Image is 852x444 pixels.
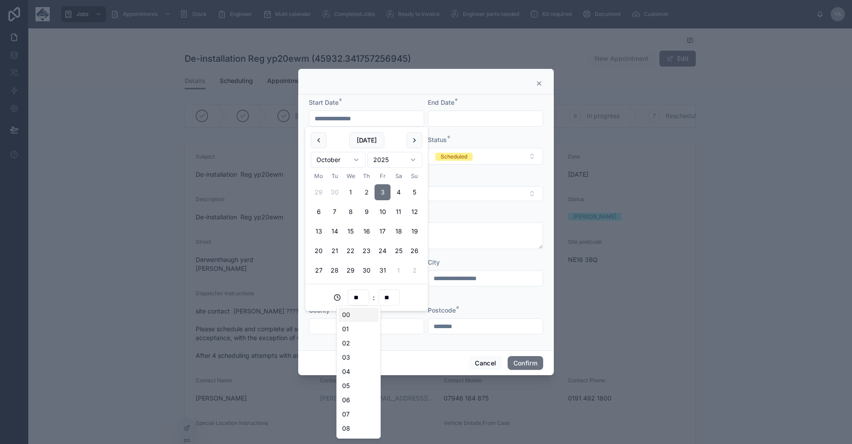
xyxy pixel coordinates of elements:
button: Sunday, 19 October 2025 [406,223,422,239]
button: Saturday, 25 October 2025 [390,243,406,259]
th: Wednesday [343,171,359,181]
button: Sunday, 26 October 2025 [406,243,422,259]
span: Postcode [428,306,456,314]
span: Status [428,136,447,143]
button: Select Button [428,148,543,165]
button: Wednesday, 1 October 2025 [343,184,359,200]
div: Scheduled [441,153,467,161]
button: Thursday, 30 October 2025 [359,262,375,278]
div: 06 [339,393,379,407]
th: Saturday [390,171,406,181]
button: Saturday, 18 October 2025 [390,223,406,239]
div: 01 [339,322,379,336]
th: Friday [375,171,390,181]
button: Thursday, 16 October 2025 [359,223,375,239]
button: Today, Thursday, 2 October 2025 [359,184,375,200]
button: Tuesday, 7 October 2025 [327,204,343,220]
button: Tuesday, 21 October 2025 [327,243,343,259]
button: Monday, 29 September 2025 [311,184,327,200]
button: Tuesday, 30 September 2025 [327,184,343,200]
span: Start Date [309,99,339,106]
div: 04 [339,365,379,379]
div: 03 [339,350,379,365]
button: Tuesday, 28 October 2025 [327,262,343,278]
table: October 2025 [311,171,422,278]
div: 00 [339,308,379,322]
button: Cancel [469,356,502,370]
div: : [311,289,422,305]
button: Wednesday, 8 October 2025 [343,204,359,220]
div: 05 [339,379,379,393]
button: Tuesday, 14 October 2025 [327,223,343,239]
button: Friday, 31 October 2025 [375,262,390,278]
div: 02 [339,336,379,350]
button: Wednesday, 29 October 2025 [343,262,359,278]
button: Sunday, 2 November 2025 [406,262,422,278]
th: Tuesday [327,171,343,181]
button: Thursday, 9 October 2025 [359,204,375,220]
button: Sunday, 5 October 2025 [406,184,422,200]
th: Sunday [406,171,422,181]
button: Monday, 27 October 2025 [311,262,327,278]
button: Monday, 13 October 2025 [311,223,327,239]
span: End Date [428,99,454,106]
button: Monday, 20 October 2025 [311,243,327,259]
button: Friday, 3 October 2025, selected [375,184,390,200]
div: Suggestions [336,305,381,439]
button: Friday, 17 October 2025 [375,223,390,239]
button: Confirm [508,356,543,370]
button: Saturday, 11 October 2025 [390,204,406,220]
button: Saturday, 1 November 2025 [390,262,406,278]
button: Wednesday, 22 October 2025 [343,243,359,259]
span: City [428,258,440,266]
button: Sunday, 12 October 2025 [406,204,422,220]
div: 08 [339,421,379,436]
button: [DATE] [349,132,384,148]
button: Thursday, 23 October 2025 [359,243,375,259]
button: Monday, 6 October 2025 [311,204,327,220]
button: Wednesday, 15 October 2025 [343,223,359,239]
button: Friday, 24 October 2025 [375,243,390,259]
button: Saturday, 4 October 2025 [390,184,406,200]
button: Friday, 10 October 2025 [375,204,390,220]
th: Monday [311,171,327,181]
th: Thursday [359,171,375,181]
div: 07 [339,407,379,421]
